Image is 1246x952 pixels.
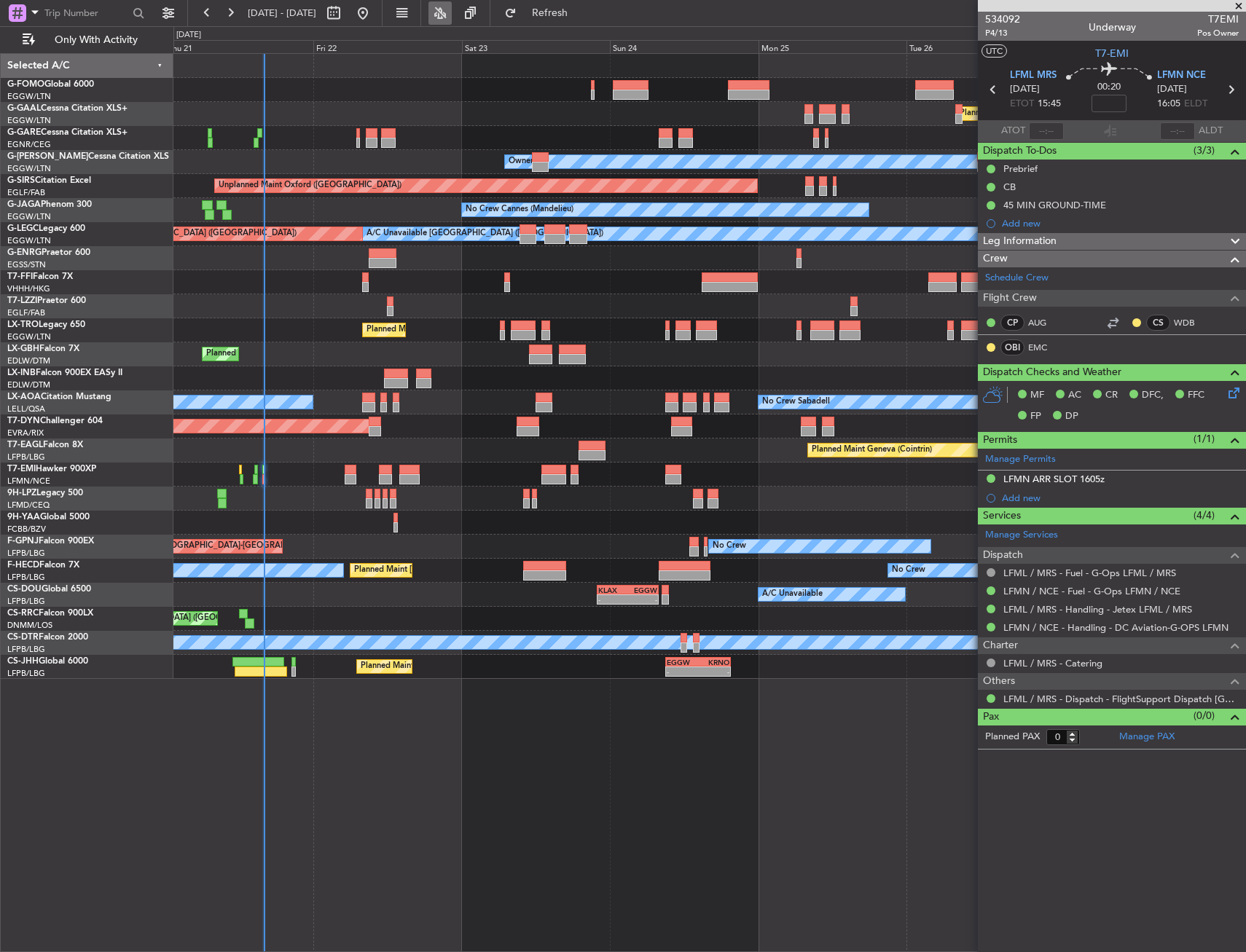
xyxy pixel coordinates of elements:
div: - [698,667,729,676]
div: Planned Maint Geneva (Cointrin) [812,439,932,461]
a: EGNR/CEG [7,139,51,150]
a: EGLF/FAB [7,187,45,198]
span: [DATE] - [DATE] [248,7,316,20]
div: Add new [1002,217,1239,229]
div: EGGW [628,586,657,594]
span: (4/4) [1194,508,1215,523]
div: Sat 23 [462,40,610,53]
div: Planned Maint [GEOGRAPHIC_DATA] ([GEOGRAPHIC_DATA]) [67,223,297,245]
a: LFPB/LBG [7,572,45,583]
a: VHHH/HKG [7,283,50,294]
span: (1/1) [1194,431,1215,447]
span: Permits [983,432,1017,449]
a: LFMN / NCE - Fuel - G-Ops LFMN / NCE [1003,585,1180,597]
a: LFPB/LBG [7,548,45,559]
input: --:-- [1029,122,1064,140]
span: G-JAGA [7,200,41,209]
button: UTC [981,44,1007,58]
span: Flight Crew [983,290,1037,307]
span: LX-AOA [7,393,41,401]
span: G-GAAL [7,104,41,113]
span: 16:05 [1157,97,1180,111]
a: EGGW/LTN [7,235,51,246]
a: LFML / MRS - Handling - Jetex LFML / MRS [1003,603,1192,615]
a: F-HECDFalcon 7X [7,561,79,570]
a: AUG [1028,316,1061,329]
div: - [628,595,657,604]
a: EGGW/LTN [7,115,51,126]
div: CS [1146,315,1170,331]
a: Manage Permits [985,452,1056,467]
a: LFMD/CEQ [7,500,50,511]
div: Planned Maint [GEOGRAPHIC_DATA] ([GEOGRAPHIC_DATA]) [354,559,584,581]
span: Dispatch [983,547,1023,564]
span: [DATE] [1157,82,1187,97]
a: LFPB/LBG [7,668,45,679]
a: EMC [1028,341,1061,354]
a: 9H-YAAGlobal 5000 [7,513,90,522]
span: CS-JHH [7,657,39,666]
span: Crew [983,251,1008,267]
div: No Crew [892,559,925,581]
a: LFML / MRS - Catering [1003,657,1102,669]
div: Thu 21 [165,40,313,53]
div: - [598,595,627,604]
a: G-JAGAPhenom 300 [7,200,92,209]
a: T7-LZZIPraetor 600 [7,296,86,305]
span: T7EMI [1197,12,1239,27]
span: FFC [1188,388,1204,403]
span: (3/3) [1194,143,1215,158]
span: Leg Information [983,233,1057,250]
span: T7-EMI [1095,46,1129,61]
div: Fri 22 [313,40,461,53]
span: Only With Activity [38,35,154,45]
span: ETOT [1010,97,1034,111]
div: LFMN ARR SLOT 1605z [1003,473,1105,485]
a: T7-DYNChallenger 604 [7,417,103,425]
span: [DATE] [1010,82,1040,97]
a: T7-EAGLFalcon 8X [7,441,83,449]
a: CS-DTRFalcon 2000 [7,633,88,642]
div: 45 MIN GROUND-TIME [1003,199,1106,211]
a: EGLF/FAB [7,307,45,318]
a: G-[PERSON_NAME]Cessna Citation XLS [7,152,169,161]
a: DNMM/LOS [7,620,52,631]
a: LX-TROLegacy 650 [7,320,85,329]
a: 9H-LPZLegacy 500 [7,489,83,497]
span: ALDT [1199,124,1223,138]
span: T7-EAGL [7,441,43,449]
div: Sun 24 [610,40,758,53]
a: G-SIRSCitation Excel [7,176,91,185]
a: LFMN/NCE [7,476,50,487]
div: Underway [1089,20,1136,35]
a: Schedule Crew [985,271,1049,286]
div: Unplanned Maint Oxford ([GEOGRAPHIC_DATA]) [219,175,401,197]
a: G-GARECessna Citation XLS+ [7,128,128,137]
span: Dispatch Checks and Weather [983,364,1121,381]
a: LX-GBHFalcon 7X [7,345,79,353]
span: 15:45 [1038,97,1061,111]
div: No Crew Cannes (Mandelieu) [466,199,573,221]
div: KLAX [598,586,627,594]
div: KRNO [698,658,729,666]
a: EGGW/LTN [7,211,51,222]
div: No Crew Sabadell [762,391,830,413]
a: EDLW/DTM [7,355,50,366]
span: T7-DYN [7,417,40,425]
a: LFML / MRS - Dispatch - FlightSupport Dispatch [GEOGRAPHIC_DATA] [1003,693,1239,705]
a: LFMN / NCE - Handling - DC Aviation-G-OPS LFMN [1003,621,1229,634]
span: 9H-LPZ [7,489,36,497]
div: No Crew [713,535,746,557]
a: G-LEGCLegacy 600 [7,224,85,233]
span: CS-RRC [7,609,39,618]
span: Refresh [520,8,581,18]
button: Only With Activity [16,28,158,52]
div: A/C Unavailable [762,583,823,605]
a: FCBB/BZV [7,524,46,535]
span: MF [1030,388,1044,403]
a: LFPB/LBG [7,644,45,655]
div: OBI [1000,339,1024,355]
a: T7-EMIHawker 900XP [7,465,96,473]
span: (0/0) [1194,708,1215,723]
span: G-GARE [7,128,41,137]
